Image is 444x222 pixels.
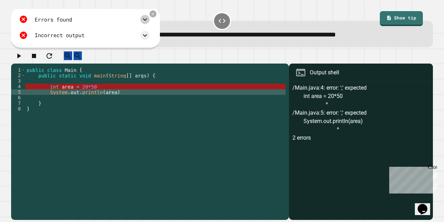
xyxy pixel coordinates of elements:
a: Show tip [380,11,423,26]
iframe: chat widget [415,194,437,215]
div: Chat with us now!Close [3,3,48,44]
div: Output shell [310,68,339,77]
span: Toggle code folding, rows 2 through 7 [21,73,25,78]
span: Toggle code folding, rows 1 through 8 [21,67,25,73]
div: 7 [11,100,25,106]
div: /Main.java:4: error: ';' expected int area = 20*50 ^ /Main.java:5: error: ';' expected System.out... [292,84,429,220]
div: 5 [11,89,25,95]
div: Errors found [35,16,72,24]
div: 3 [11,78,25,84]
div: Incorrect output [35,31,85,39]
div: 2 [11,73,25,78]
div: 4 [11,84,25,89]
div: 8 [11,106,25,112]
iframe: chat widget [386,164,437,194]
div: 1 [11,67,25,73]
div: 6 [11,95,25,100]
